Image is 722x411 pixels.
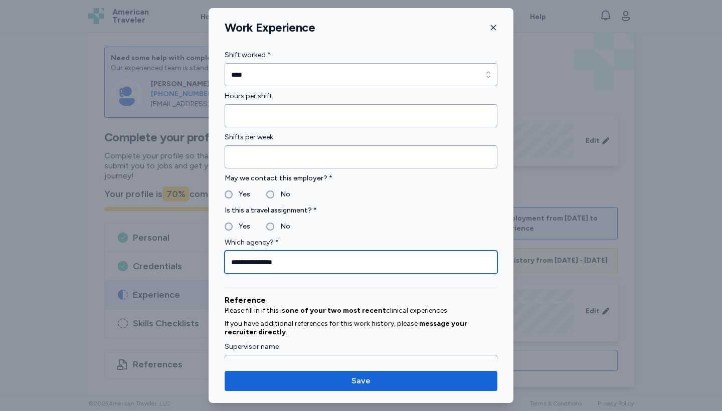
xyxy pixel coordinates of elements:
input: Which agency? * [225,251,497,274]
span: Save [351,375,371,387]
label: Yes [233,188,250,200]
label: Shifts per week [225,131,497,143]
span: one of your two most recent [285,306,386,315]
input: Shifts per week [225,145,497,168]
input: Hours per shift [225,104,497,127]
label: No [274,188,290,200]
button: Save [225,371,497,391]
p: Please fill in if this is clinical experiences. [225,306,497,315]
p: If you have additional references for this work history, please . [225,319,497,337]
label: Shift worked * [225,49,497,61]
label: Yes [233,221,250,233]
label: Is this a travel assignment? * [225,204,497,217]
label: No [274,221,290,233]
span: message your recruiter directly [225,319,467,337]
h1: Work Experience [225,20,315,35]
label: Hours per shift [225,90,497,102]
input: Supervisor name [225,355,497,378]
label: Supervisor name [225,341,497,353]
label: Which agency? * [225,237,497,249]
label: May we contact this employer? * [225,172,497,184]
div: Reference [225,294,497,306]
